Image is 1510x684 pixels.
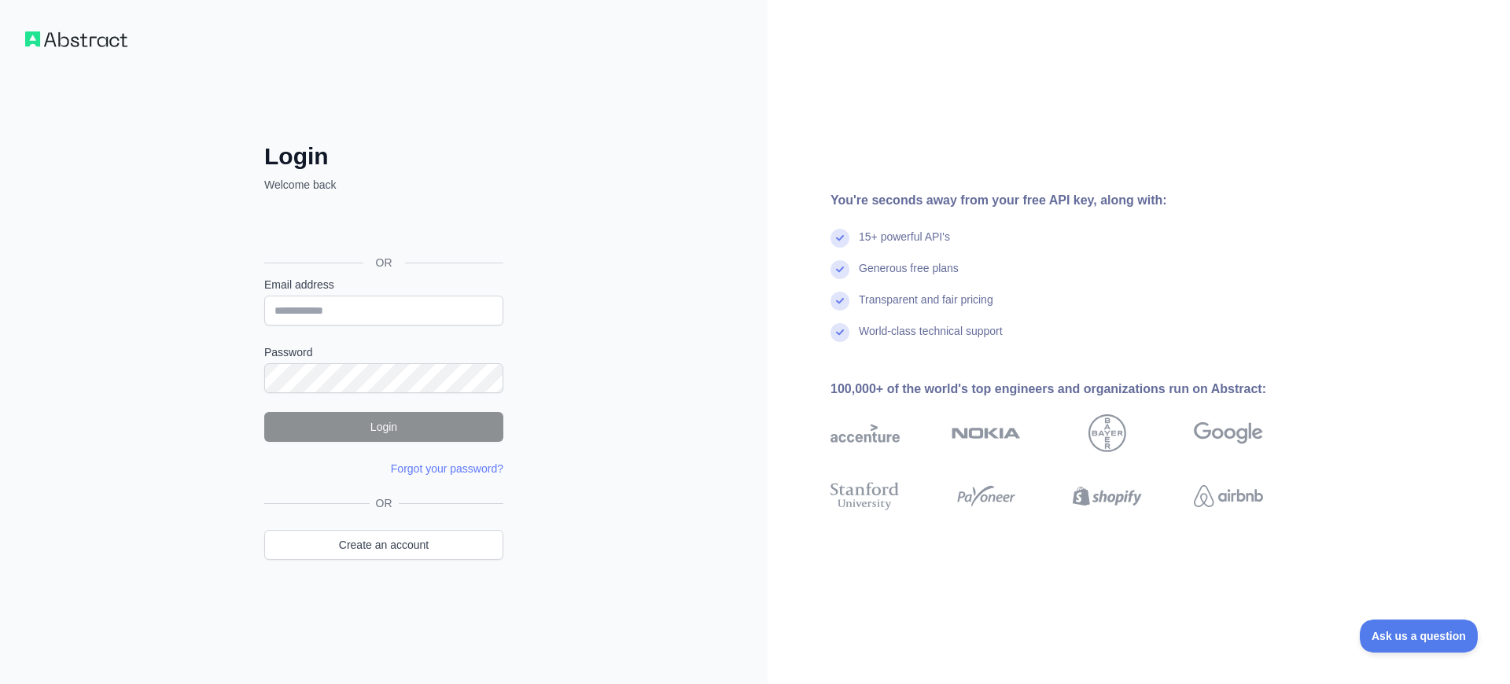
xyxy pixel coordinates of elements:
[1360,620,1479,653] iframe: Toggle Customer Support
[370,495,399,511] span: OR
[363,255,405,270] span: OR
[830,191,1313,210] div: You're seconds away from your free API key, along with:
[391,462,503,475] a: Forgot your password?
[264,142,503,171] h2: Login
[952,414,1021,452] img: nokia
[830,229,849,248] img: check mark
[256,210,508,245] iframe: Sign in with Google Button
[859,323,1003,355] div: World-class technical support
[859,292,993,323] div: Transparent and fair pricing
[1073,479,1142,513] img: shopify
[25,31,127,47] img: Workflow
[859,229,950,260] div: 15+ powerful API's
[264,530,503,560] a: Create an account
[1088,414,1126,452] img: bayer
[830,260,849,279] img: check mark
[264,277,503,292] label: Email address
[830,414,900,452] img: accenture
[264,344,503,360] label: Password
[859,260,959,292] div: Generous free plans
[830,479,900,513] img: stanford university
[264,177,503,193] p: Welcome back
[952,479,1021,513] img: payoneer
[830,380,1313,399] div: 100,000+ of the world's top engineers and organizations run on Abstract:
[830,323,849,342] img: check mark
[1194,479,1263,513] img: airbnb
[264,412,503,442] button: Login
[1194,414,1263,452] img: google
[830,292,849,311] img: check mark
